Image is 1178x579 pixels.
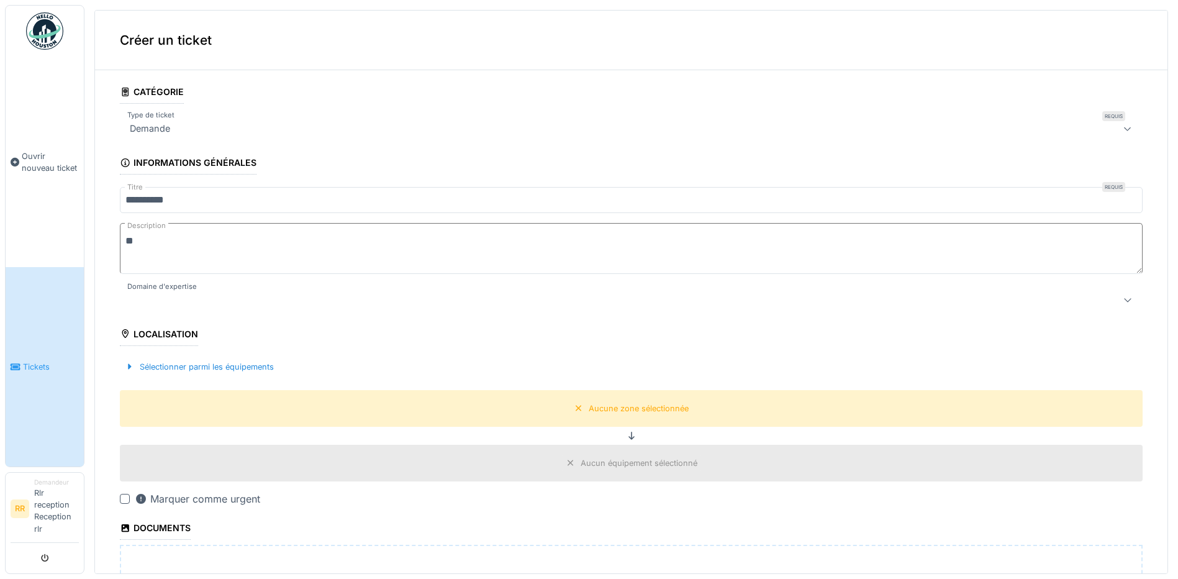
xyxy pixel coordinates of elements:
span: Ouvrir nouveau ticket [22,150,79,174]
div: Aucune zone sélectionnée [589,403,689,414]
li: RR [11,499,29,518]
div: Requis [1102,111,1125,121]
label: Description [125,218,168,234]
div: Requis [1102,182,1125,192]
label: Titre [125,182,145,193]
label: Domaine d'expertise [125,281,199,292]
img: Badge_color-CXgf-gQk.svg [26,12,63,50]
div: Demande [125,121,175,136]
a: Tickets [6,267,84,466]
div: Demandeur [34,478,79,487]
a: RR DemandeurRlr reception Reception rlr [11,478,79,543]
div: Créer un ticket [95,11,1167,70]
div: Marquer comme urgent [135,491,260,506]
div: Documents [120,519,191,540]
div: Sélectionner parmi les équipements [120,358,279,375]
div: Localisation [120,325,198,346]
div: Aucun équipement sélectionné [581,457,697,469]
div: Informations générales [120,153,256,175]
label: Type de ticket [125,110,177,121]
div: Catégorie [120,83,184,104]
span: Tickets [23,361,79,373]
li: Rlr reception Reception rlr [34,478,79,540]
a: Ouvrir nouveau ticket [6,57,84,267]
